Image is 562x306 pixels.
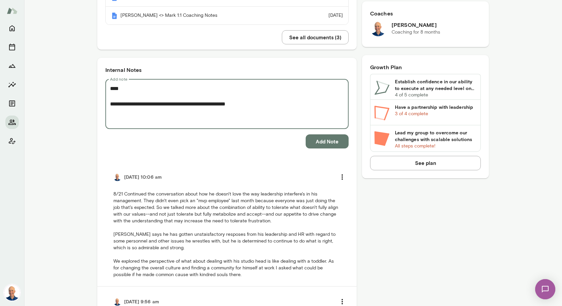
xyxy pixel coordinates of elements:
h6: Coaches [370,9,481,17]
p: 8/21 Continued the conversation about how he doesn't love the way leadership interfere's in his m... [113,191,341,278]
h6: [PERSON_NAME] [392,21,440,29]
h6: Internal Notes [105,66,349,74]
td: [DATE] [299,7,348,25]
img: Mark Lazen [113,298,121,306]
button: more [335,170,349,184]
button: See plan [370,156,481,170]
button: Client app [5,134,19,148]
button: Sessions [5,40,19,54]
img: Mento | Coaching sessions [111,12,118,19]
h6: [DATE] 9:56 am [124,298,159,305]
h6: Have a partnership with leadership [395,104,477,111]
button: Members [5,116,19,129]
label: Add note [110,76,127,82]
p: Coaching for 8 months [392,29,440,36]
button: See all documents (3) [282,30,349,44]
img: Mark Lazen [4,285,20,301]
button: Growth Plan [5,59,19,73]
img: Mark Lazen [113,173,121,181]
button: Home [5,21,19,35]
p: 3 of 4 complete [395,111,477,117]
th: [PERSON_NAME] <> Mark 1:1 Coaching Notes [106,7,299,25]
h6: Growth Plan [370,63,481,71]
button: Add Note [306,134,349,148]
img: Mark Lazen [370,20,386,36]
h6: Lead my group to overcome our challenges with scalable solutions [395,129,477,143]
img: Mento [7,4,17,17]
h6: [DATE] 10:06 am [124,174,162,180]
h6: Establish confidence in our ability to execute at any needed level on the stage [395,78,477,92]
button: Insights [5,78,19,91]
p: All steps complete! [395,143,477,149]
p: 4 of 5 complete [395,92,477,98]
button: Documents [5,97,19,110]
